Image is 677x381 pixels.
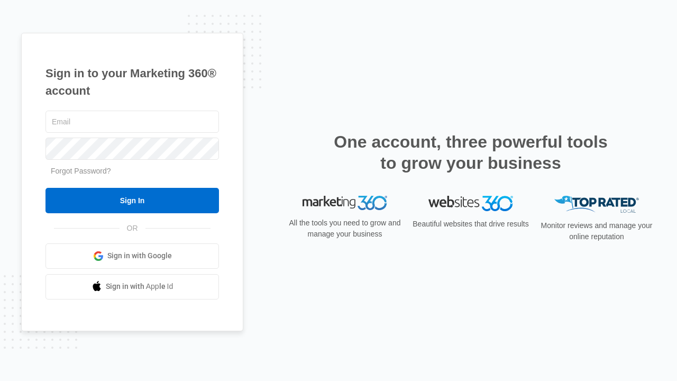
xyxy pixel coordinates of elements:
[51,167,111,175] a: Forgot Password?
[286,217,404,240] p: All the tools you need to grow and manage your business
[45,243,219,269] a: Sign in with Google
[45,274,219,300] a: Sign in with Apple Id
[106,281,173,292] span: Sign in with Apple Id
[303,196,387,211] img: Marketing 360
[120,223,145,234] span: OR
[107,250,172,261] span: Sign in with Google
[45,111,219,133] input: Email
[331,131,611,174] h2: One account, three powerful tools to grow your business
[45,65,219,99] h1: Sign in to your Marketing 360® account
[554,196,639,213] img: Top Rated Local
[537,220,656,242] p: Monitor reviews and manage your online reputation
[45,188,219,213] input: Sign In
[411,219,530,230] p: Beautiful websites that drive results
[428,196,513,211] img: Websites 360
